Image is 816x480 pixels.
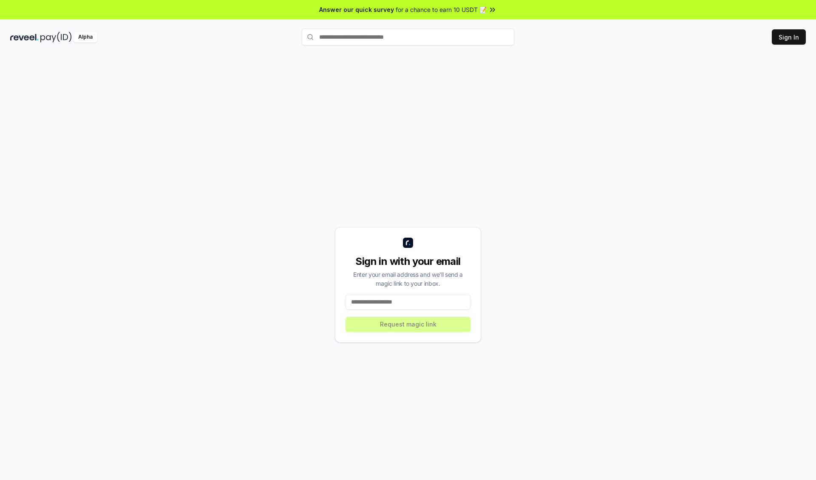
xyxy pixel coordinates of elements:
button: Sign In [772,29,806,45]
span: Answer our quick survey [319,5,394,14]
img: reveel_dark [10,32,39,43]
div: Sign in with your email [346,255,470,268]
div: Enter your email address and we’ll send a magic link to your inbox. [346,270,470,288]
img: logo_small [403,238,413,248]
img: pay_id [40,32,72,43]
span: for a chance to earn 10 USDT 📝 [396,5,487,14]
div: Alpha [74,32,97,43]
